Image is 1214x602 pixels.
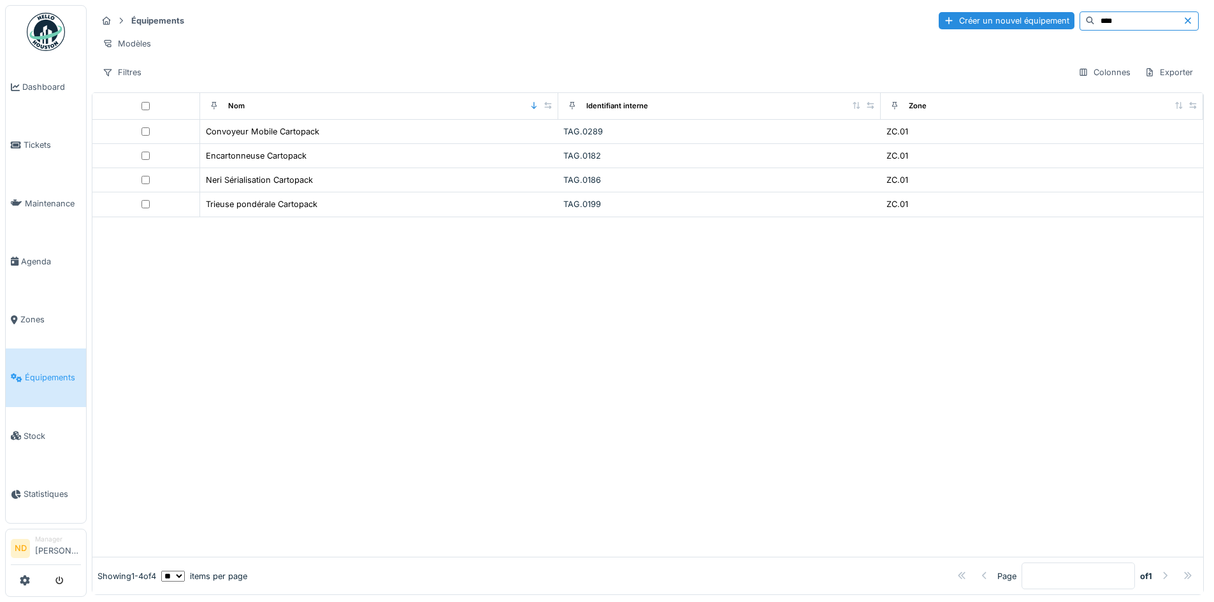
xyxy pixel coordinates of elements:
[909,101,927,111] div: Zone
[1073,63,1136,82] div: Colonnes
[886,174,908,186] div: ZC.01
[21,255,81,268] span: Agenda
[161,570,247,582] div: items per page
[24,488,81,500] span: Statistiques
[98,570,156,582] div: Showing 1 - 4 of 4
[586,101,648,111] div: Identifiant interne
[563,174,876,186] div: TAG.0186
[6,407,86,465] a: Stock
[35,534,81,544] div: Manager
[206,198,317,210] div: Trieuse pondérale Cartopack
[6,233,86,290] a: Agenda
[25,371,81,383] span: Équipements
[97,34,157,53] div: Modèles
[24,430,81,442] span: Stock
[206,125,319,138] div: Convoyeur Mobile Cartopack
[11,534,81,565] a: ND Manager[PERSON_NAME]
[939,12,1074,29] div: Créer un nouvel équipement
[563,198,876,210] div: TAG.0199
[20,313,81,326] span: Zones
[997,570,1016,582] div: Page
[206,150,307,162] div: Encartonneuse Cartopack
[97,63,147,82] div: Filtres
[126,15,189,27] strong: Équipements
[886,150,908,162] div: ZC.01
[6,348,86,406] a: Équipements
[228,101,245,111] div: Nom
[1139,63,1199,82] div: Exporter
[886,125,908,138] div: ZC.01
[206,174,313,186] div: Neri Sérialisation Cartopack
[27,13,65,51] img: Badge_color-CXgf-gQk.svg
[6,465,86,523] a: Statistiques
[22,81,81,93] span: Dashboard
[6,175,86,233] a: Maintenance
[886,198,908,210] div: ZC.01
[6,116,86,174] a: Tickets
[6,290,86,348] a: Zones
[35,534,81,562] li: [PERSON_NAME]
[563,125,876,138] div: TAG.0289
[6,58,86,116] a: Dashboard
[563,150,876,162] div: TAG.0182
[25,197,81,210] span: Maintenance
[1140,570,1152,582] strong: of 1
[11,539,30,558] li: ND
[24,139,81,151] span: Tickets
